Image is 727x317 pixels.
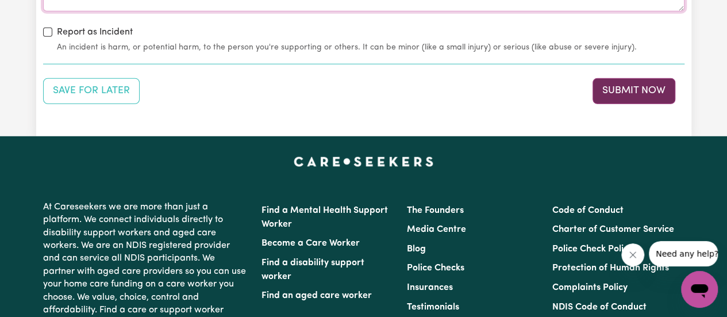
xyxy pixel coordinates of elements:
[407,225,466,234] a: Media Centre
[261,239,360,248] a: Become a Care Worker
[261,206,388,229] a: Find a Mental Health Support Worker
[294,157,433,166] a: Careseekers home page
[57,25,133,39] label: Report as Incident
[552,263,669,273] a: Protection of Human Rights
[552,283,628,292] a: Complaints Policy
[261,291,372,300] a: Find an aged care worker
[407,245,426,254] a: Blog
[407,283,453,292] a: Insurances
[57,41,684,54] small: An incident is harm, or potential harm, to the person you're supporting or others. It can be mino...
[261,258,364,281] a: Find a disability support worker
[552,303,647,312] a: NDIS Code of Conduct
[681,271,718,308] iframe: Button to launch messaging window
[552,245,633,254] a: Police Check Policy
[552,225,674,234] a: Charter of Customer Service
[593,78,675,104] button: Submit your job report
[7,8,70,17] span: Need any help?
[552,206,624,215] a: Code of Conduct
[407,263,464,273] a: Police Checks
[649,241,718,266] iframe: Message from company
[407,303,459,312] a: Testimonials
[621,243,644,266] iframe: Close message
[407,206,464,215] a: The Founders
[43,78,140,104] button: Save your job report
